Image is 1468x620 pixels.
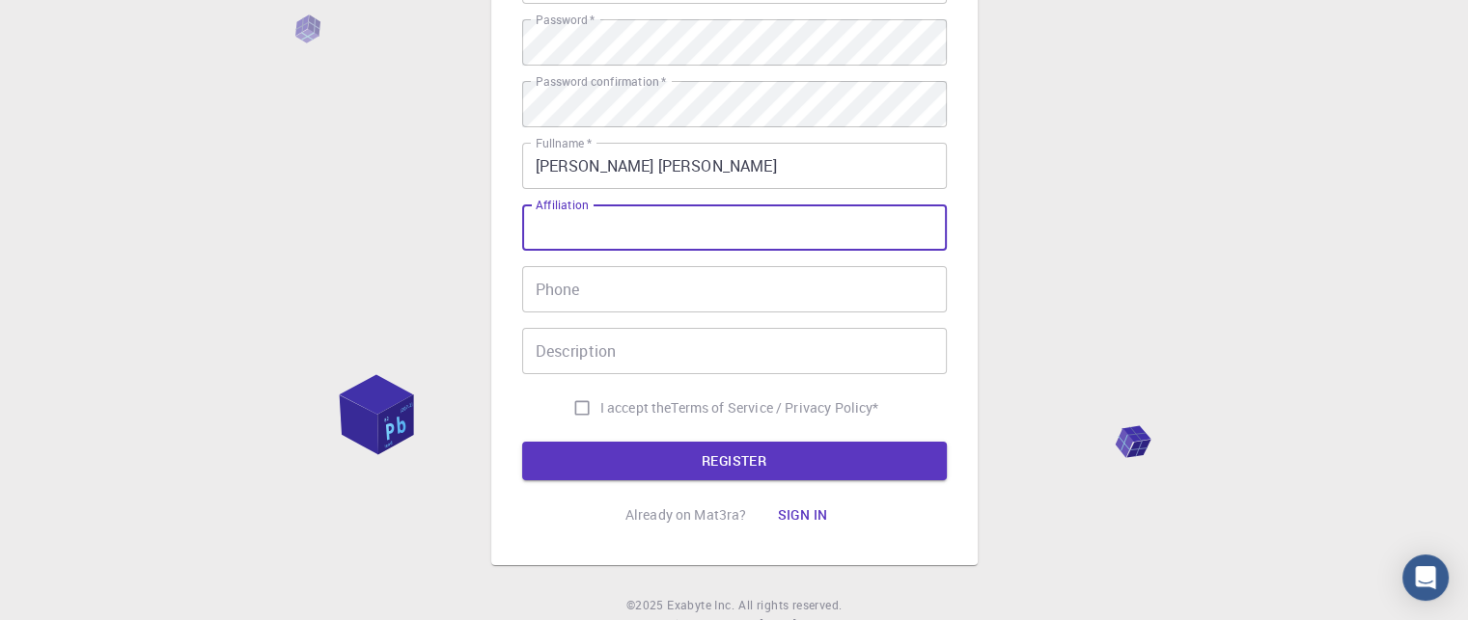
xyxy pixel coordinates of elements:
span: Exabyte Inc. [667,597,734,612]
label: Fullname [536,135,592,151]
button: Sign in [762,496,843,534]
span: All rights reserved. [738,596,842,615]
span: © 2025 [626,596,667,615]
div: Open Intercom Messenger [1402,554,1449,601]
span: I accept the [600,398,672,418]
a: Exabyte Inc. [667,596,734,615]
label: Affiliation [536,197,588,213]
a: Terms of Service / Privacy Policy* [671,398,878,418]
label: Password [536,12,595,28]
button: REGISTER [522,442,947,480]
p: Already on Mat3ra? [625,505,747,525]
p: Terms of Service / Privacy Policy * [671,398,878,418]
label: Password confirmation [536,73,666,90]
